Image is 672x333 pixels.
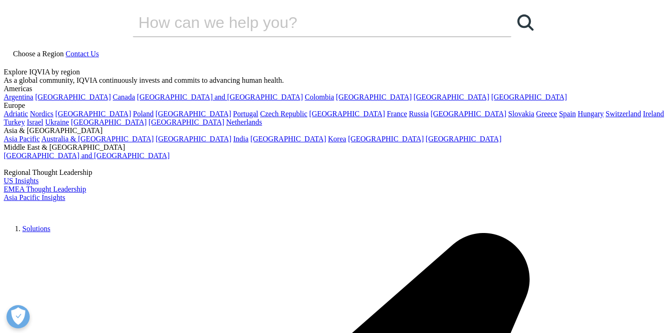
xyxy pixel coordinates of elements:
a: Greece [536,110,557,118]
img: IQVIA Healthcare Information Technology and Pharma Clinical Research Company [4,202,78,215]
a: [GEOGRAPHIC_DATA] [491,93,567,101]
a: [GEOGRAPHIC_DATA] and [GEOGRAPHIC_DATA] [137,93,303,101]
a: EMEA Thought Leadership [4,185,86,193]
a: [GEOGRAPHIC_DATA] [250,135,326,143]
a: Korea [328,135,346,143]
div: Americas [4,85,668,93]
a: Switzerland [606,110,641,118]
a: [GEOGRAPHIC_DATA] [309,110,385,118]
div: As a global community, IQVIA continuously invests and commits to advancing human health. [4,76,668,85]
a: Israel [27,118,44,126]
a: Asia Pacific Insights [4,193,65,201]
a: Spain [559,110,576,118]
a: Solutions [22,225,50,233]
a: Argentina [4,93,33,101]
button: Open Preferences [7,305,30,328]
a: India [233,135,248,143]
a: Colombia [305,93,334,101]
a: [GEOGRAPHIC_DATA] [431,110,506,118]
a: Ukraine [45,118,69,126]
a: [GEOGRAPHIC_DATA] [348,135,424,143]
a: Australia & [GEOGRAPHIC_DATA] [41,135,154,143]
a: Hungary [578,110,604,118]
a: [GEOGRAPHIC_DATA] [35,93,111,101]
a: [GEOGRAPHIC_DATA] [156,110,231,118]
div: Asia & [GEOGRAPHIC_DATA] [4,127,668,135]
div: Regional Thought Leadership [4,168,668,177]
a: US Insights [4,177,39,185]
a: [GEOGRAPHIC_DATA] [426,135,502,143]
a: Slovakia [508,110,534,118]
a: [GEOGRAPHIC_DATA] [55,110,131,118]
div: Explore IQVIA by region [4,68,668,76]
a: Adriatic [4,110,28,118]
a: Russia [409,110,429,118]
a: Canada [113,93,135,101]
a: Portugal [233,110,258,118]
a: Turkey [4,118,25,126]
a: Netherlands [226,118,262,126]
input: Search [133,8,485,36]
a: [GEOGRAPHIC_DATA] [414,93,489,101]
a: Search [511,8,539,36]
a: Nordics [30,110,53,118]
a: Contact Us [65,50,99,58]
a: Asia Pacific [4,135,40,143]
a: [GEOGRAPHIC_DATA] [156,135,231,143]
div: Middle East & [GEOGRAPHIC_DATA] [4,143,668,152]
div: Europe [4,101,668,110]
a: [GEOGRAPHIC_DATA] [71,118,147,126]
a: [GEOGRAPHIC_DATA] [336,93,411,101]
span: Choose a Region [13,50,64,58]
a: France [387,110,407,118]
a: [GEOGRAPHIC_DATA] and [GEOGRAPHIC_DATA] [4,152,170,160]
a: Ireland [643,110,664,118]
a: Czech Republic [260,110,307,118]
a: [GEOGRAPHIC_DATA] [149,118,224,126]
a: Poland [133,110,153,118]
svg: Search [517,14,534,31]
